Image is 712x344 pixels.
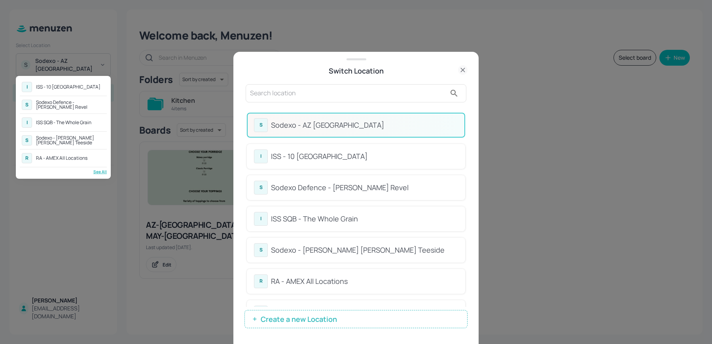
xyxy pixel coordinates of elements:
[22,117,32,128] div: I
[22,100,32,110] div: S
[22,135,32,146] div: S
[36,120,91,125] div: ISS SQB - The Whole Grain
[36,136,105,145] div: Sodexo - [PERSON_NAME] [PERSON_NAME] Teeside
[36,85,100,89] div: ISS - 10 [GEOGRAPHIC_DATA]
[36,100,105,110] div: Sodexo Defence - [PERSON_NAME] Revel
[22,82,32,92] div: I
[36,156,87,161] div: RA - AMEX All Locations
[22,153,32,163] div: R
[20,169,107,175] div: See All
